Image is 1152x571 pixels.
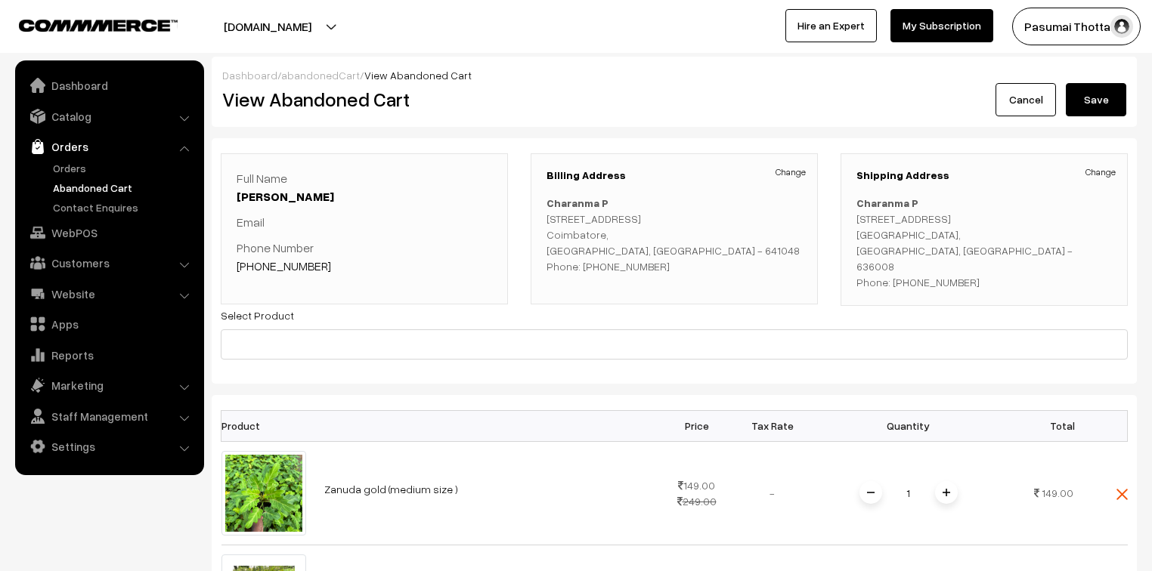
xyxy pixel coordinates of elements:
b: Charanma P [856,196,918,209]
a: Change [1085,165,1116,179]
label: Select Product [221,307,294,323]
button: Save [1066,83,1126,116]
a: Contact Enquires [49,199,199,215]
a: Website [19,280,199,307]
a: WebPOS [19,219,199,246]
img: user [1110,15,1133,38]
span: 149.00 [1042,486,1073,499]
p: [STREET_ADDRESS] Coimbatore, [GEOGRAPHIC_DATA], [GEOGRAPHIC_DATA] - 641048 Phone: [PHONE_NUMBER] [547,195,802,274]
td: 149.00 [659,441,735,545]
a: abandonedCart [281,69,360,82]
a: Customers [19,249,199,276]
a: Cancel [996,83,1056,116]
a: Hire an Expert [785,9,877,42]
a: Settings [19,433,199,460]
img: plusI [943,489,950,496]
h3: Billing Address [547,169,802,182]
a: Dashboard [19,72,199,99]
a: Zanuda gold (medium size ) [324,483,458,495]
img: IMG-20240325-WA0079.jpg [221,451,306,536]
a: Change [776,165,806,179]
th: Total [1007,410,1082,441]
a: Reports [19,341,199,369]
a: Catalog [19,103,199,130]
strike: 249.00 [677,495,717,508]
a: [PERSON_NAME] [237,189,334,204]
th: Price [659,410,735,441]
img: minus [867,489,875,496]
img: close [1116,489,1128,500]
p: [STREET_ADDRESS] [GEOGRAPHIC_DATA], [GEOGRAPHIC_DATA], [GEOGRAPHIC_DATA] - 636008 Phone: [PHONE_N... [856,195,1112,290]
a: Apps [19,310,199,338]
span: View Abandoned Cart [364,69,472,82]
a: Abandoned Cart [49,180,199,196]
p: Phone Number [237,239,492,275]
img: COMMMERCE [19,20,178,31]
p: Email [237,213,492,231]
b: Charanma P [547,196,609,209]
a: My Subscription [890,9,993,42]
th: Product [221,410,315,441]
a: Staff Management [19,403,199,430]
h3: Shipping Address [856,169,1112,182]
th: Tax Rate [735,410,810,441]
span: - [770,486,775,499]
a: Marketing [19,372,199,399]
button: Pasumai Thotta… [1012,8,1141,45]
a: COMMMERCE [19,15,151,33]
a: Dashboard [222,69,277,82]
th: Quantity [810,410,1007,441]
button: [DOMAIN_NAME] [171,8,364,45]
div: / / [222,67,1126,83]
h2: View Abandoned Cart [222,88,663,111]
a: [PHONE_NUMBER] [237,258,331,273]
a: Orders [19,133,199,160]
a: Orders [49,160,199,176]
p: Full Name [237,169,492,205]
